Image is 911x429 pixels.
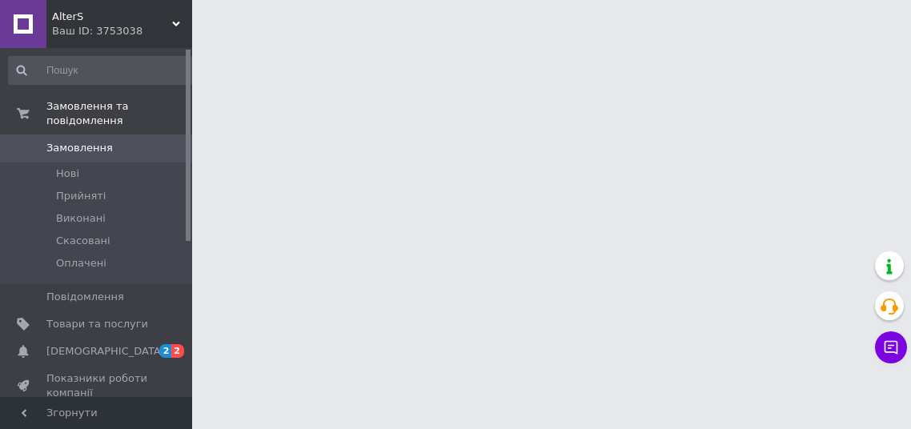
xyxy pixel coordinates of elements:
span: 2 [159,344,172,358]
span: Прийняті [56,189,106,203]
span: 2 [171,344,184,358]
span: Оплачені [56,256,106,271]
span: Виконані [56,211,106,226]
div: Ваш ID: 3753038 [52,24,192,38]
span: Нові [56,166,79,181]
span: AlterS [52,10,172,24]
input: Пошук [8,56,195,85]
span: [DEMOGRAPHIC_DATA] [46,344,165,359]
span: Замовлення та повідомлення [46,99,192,128]
span: Повідомлення [46,290,124,304]
span: Скасовані [56,234,110,248]
button: Чат з покупцем [875,331,907,363]
span: Замовлення [46,141,113,155]
span: Показники роботи компанії [46,371,148,400]
span: Товари та послуги [46,317,148,331]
